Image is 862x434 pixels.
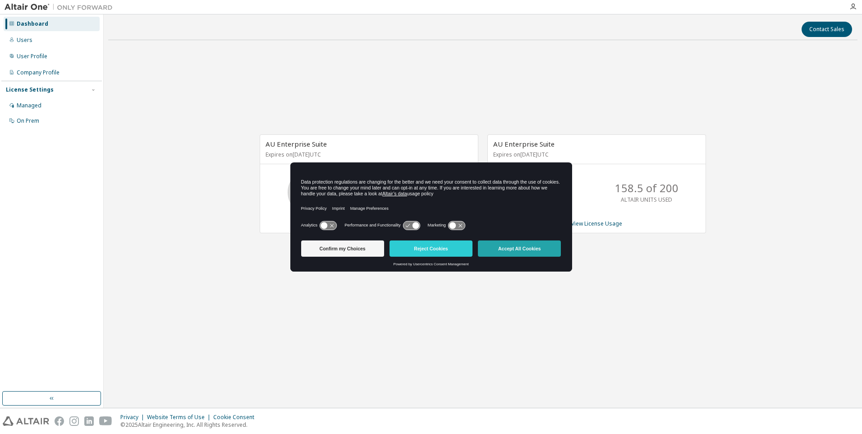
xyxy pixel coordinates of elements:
div: Users [17,37,32,44]
div: User Profile [17,53,47,60]
p: 158.5 of 200 [615,180,679,196]
img: altair_logo.svg [3,416,49,426]
p: Expires on [DATE] UTC [493,151,698,158]
img: instagram.svg [69,416,79,426]
div: Website Terms of Use [147,414,213,421]
p: © 2025 Altair Engineering, Inc. All Rights Reserved. [120,421,260,429]
p: Expires on [DATE] UTC [266,151,470,158]
span: AU Enterprise Suite [493,139,555,148]
div: Cookie Consent [213,414,260,421]
div: Dashboard [17,20,48,28]
span: AU Enterprise Suite [266,139,327,148]
p: ALTAIR UNITS USED [621,196,672,203]
div: License Settings [6,86,54,93]
div: Privacy [120,414,147,421]
button: Contact Sales [802,22,852,37]
a: View License Usage [571,220,622,227]
div: Company Profile [17,69,60,76]
div: Managed [17,102,41,109]
img: facebook.svg [55,416,64,426]
img: linkedin.svg [84,416,94,426]
img: youtube.svg [99,416,112,426]
img: Altair One [5,3,117,12]
div: On Prem [17,117,39,125]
